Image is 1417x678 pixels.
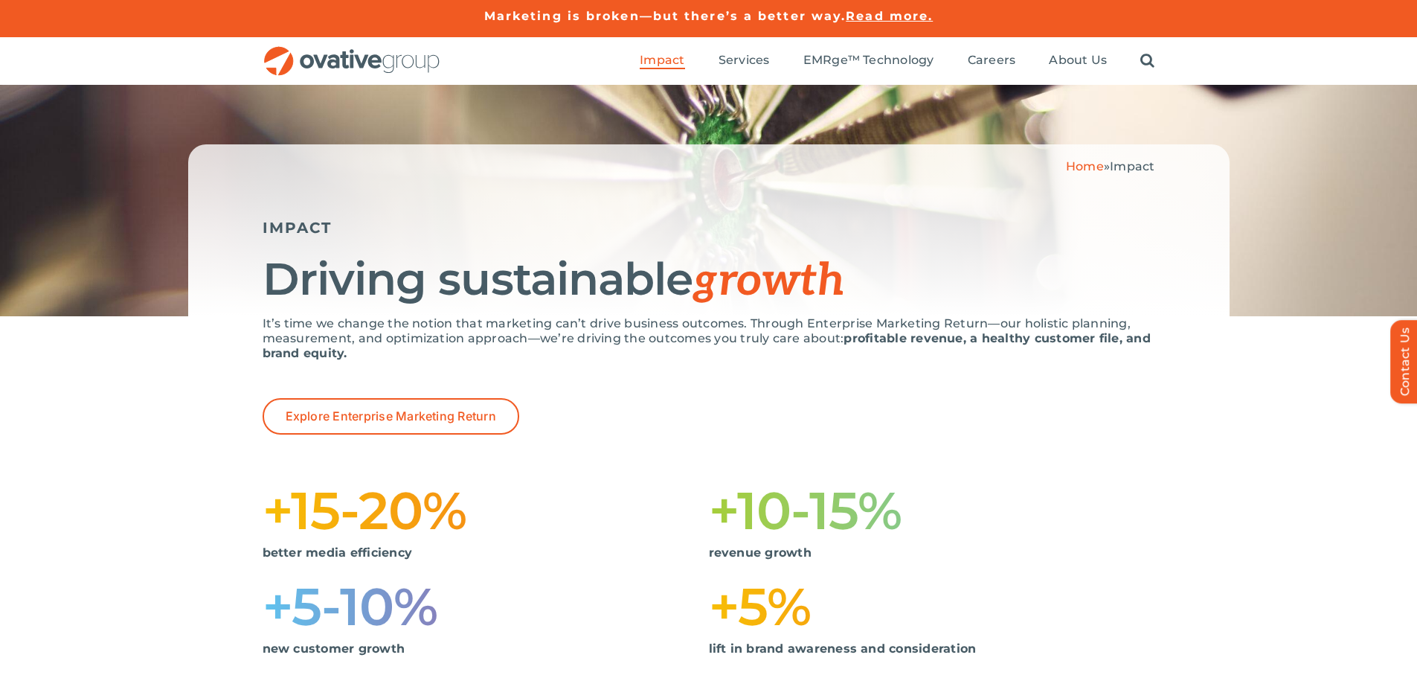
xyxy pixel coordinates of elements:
[968,53,1016,69] a: Careers
[286,409,496,423] span: Explore Enterprise Marketing Return
[709,642,977,656] strong: lift in brand awareness and consideration
[263,642,405,656] strong: new customer growth
[1140,53,1154,69] a: Search
[846,9,933,23] a: Read more.
[968,53,1016,68] span: Careers
[640,37,1154,85] nav: Menu
[263,546,413,560] strong: better media efficiency
[263,255,1155,305] h1: Driving sustainable
[719,53,770,68] span: Services
[1049,53,1107,69] a: About Us
[693,255,844,308] span: growth
[484,9,846,23] a: Marketing is broken—but there’s a better way.
[1066,159,1104,173] a: Home
[1110,159,1154,173] span: Impact
[709,546,812,560] strong: revenue growth
[1049,53,1107,68] span: About Us
[803,53,934,69] a: EMRge™ Technology
[803,53,934,68] span: EMRge™ Technology
[719,53,770,69] a: Services
[263,583,709,630] h1: +5-10%
[1066,159,1155,173] span: »
[709,583,1155,630] h1: +5%
[640,53,684,69] a: Impact
[263,331,1151,360] strong: profitable revenue, a healthy customer file, and brand equity.
[709,487,1155,534] h1: +10-15%
[263,45,441,59] a: OG_Full_horizontal_RGB
[640,53,684,68] span: Impact
[263,487,709,534] h1: +15-20%
[263,316,1155,361] p: It’s time we change the notion that marketing can’t drive business outcomes. Through Enterprise M...
[263,219,1155,237] h5: IMPACT
[263,398,519,435] a: Explore Enterprise Marketing Return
